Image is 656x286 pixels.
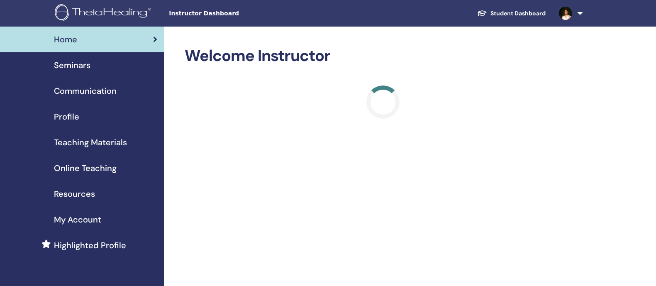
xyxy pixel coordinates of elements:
span: Resources [54,188,95,200]
span: Home [54,33,77,46]
img: graduation-cap-white.svg [477,10,487,17]
a: Student Dashboard [471,6,552,21]
img: default.jpg [559,7,572,20]
span: Teaching Materials [54,136,127,149]
span: Online Teaching [54,162,117,174]
h2: Welcome Instructor [185,46,581,66]
span: Communication [54,85,117,97]
span: Profile [54,110,79,123]
img: logo.png [55,4,154,23]
span: My Account [54,213,101,226]
span: Seminars [54,59,90,71]
span: Instructor Dashboard [169,9,293,18]
span: Highlighted Profile [54,239,126,252]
